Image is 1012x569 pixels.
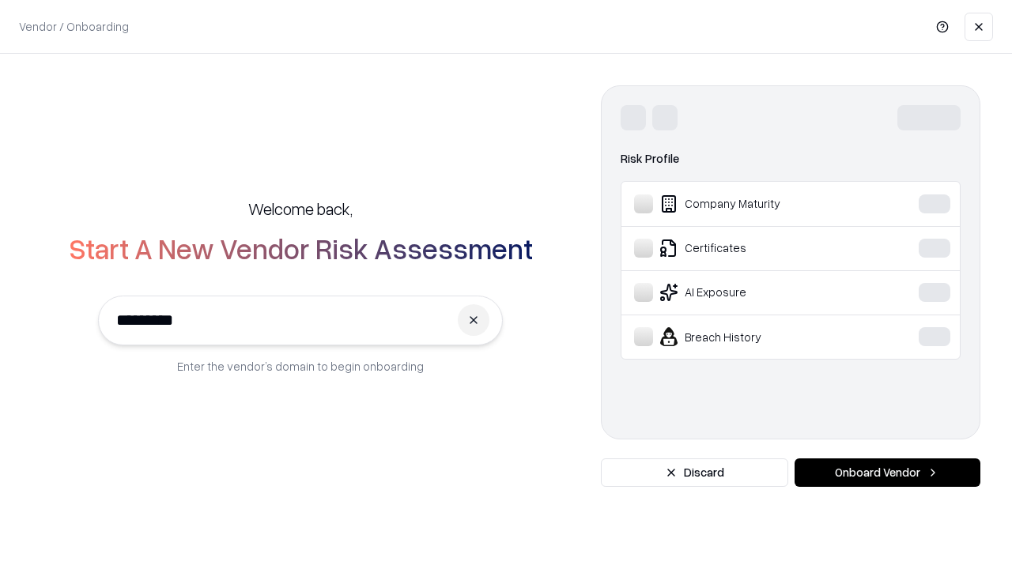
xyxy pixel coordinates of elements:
h2: Start A New Vendor Risk Assessment [69,232,533,264]
button: Onboard Vendor [795,458,980,487]
button: Discard [601,458,788,487]
h5: Welcome back, [248,198,353,220]
p: Vendor / Onboarding [19,18,129,35]
div: Risk Profile [621,149,961,168]
p: Enter the vendor’s domain to begin onboarding [177,358,424,375]
div: Company Maturity [634,194,870,213]
div: Breach History [634,327,870,346]
div: Certificates [634,239,870,258]
div: AI Exposure [634,283,870,302]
